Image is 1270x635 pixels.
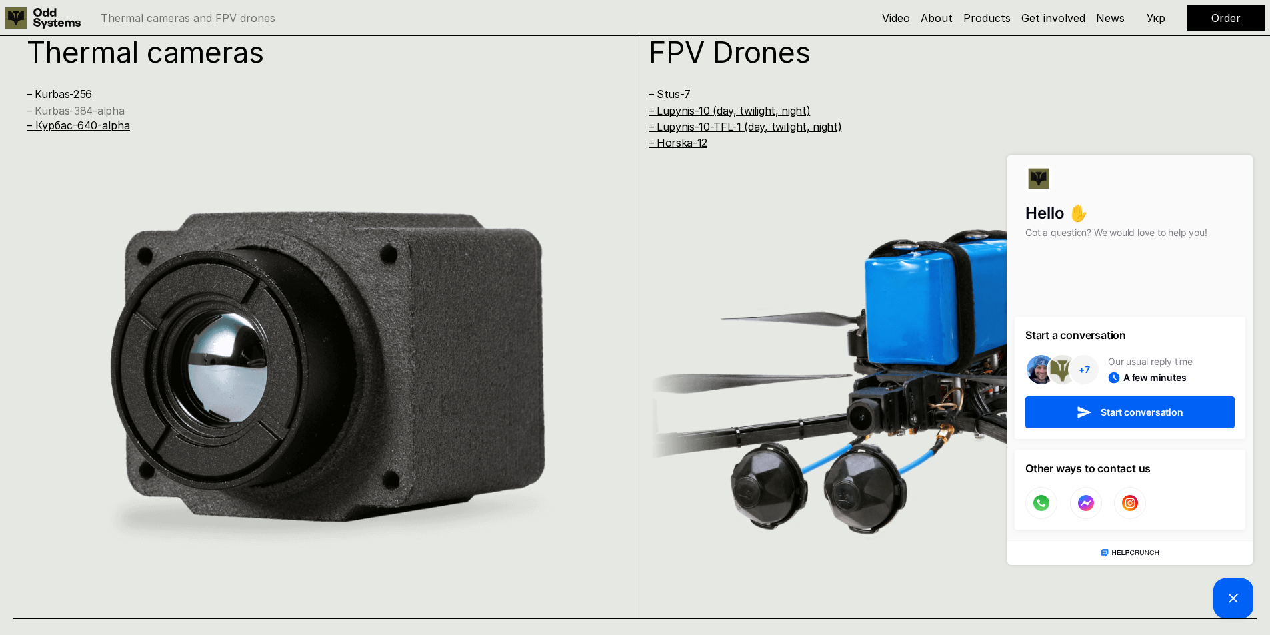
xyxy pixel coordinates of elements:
a: – Kurbas-384-alpha [27,104,124,117]
a: – Курбас-640-alpha [27,119,130,132]
p: Укр [1147,13,1165,23]
a: – Horska-12 [649,136,707,149]
h1: Thermal cameras [27,37,586,67]
a: Video [882,11,910,25]
a: – Kurbas-256 [27,87,92,101]
a: News [1096,11,1125,25]
a: – Lupynis-10 (day, twilight, night) [649,104,811,117]
a: – Lupynis-10-TFL-1 (day, twilight, night) [649,120,842,133]
h1: FPV Drones [649,37,1208,67]
a: Get involved [1021,11,1085,25]
a: Order [1211,11,1241,25]
p: Thermal cameras and FPV drones [101,13,275,23]
a: About [921,11,953,25]
iframe: HelpCrunch [1003,151,1257,622]
a: Products [963,11,1011,25]
a: – Stus-7 [649,87,691,101]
